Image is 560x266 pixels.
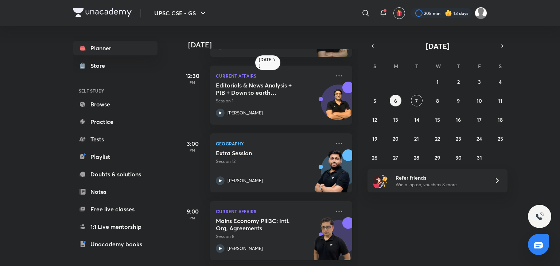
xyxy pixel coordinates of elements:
a: Doubts & solutions [73,167,157,181]
abbr: October 19, 2025 [372,135,377,142]
p: Win a laptop, vouchers & more [396,181,485,188]
abbr: October 10, 2025 [477,97,482,104]
button: October 30, 2025 [452,152,464,163]
a: Browse [73,97,157,112]
img: avatar [396,10,402,16]
a: Practice [73,114,157,129]
p: Current Affairs [216,207,330,216]
h6: SELF STUDY [73,85,157,97]
img: Avatar [321,89,356,124]
button: October 1, 2025 [432,76,443,87]
abbr: October 7, 2025 [415,97,418,104]
h5: 3:00 [178,139,207,148]
button: October 21, 2025 [411,133,423,144]
button: October 26, 2025 [369,152,381,163]
abbr: October 5, 2025 [373,97,376,104]
button: October 6, 2025 [390,95,401,106]
img: streak [445,9,452,17]
h6: Refer friends [396,174,485,181]
abbr: October 27, 2025 [393,154,398,161]
abbr: October 12, 2025 [372,116,377,123]
button: October 20, 2025 [390,133,401,144]
button: [DATE] [378,41,497,51]
button: UPSC CSE - GS [150,6,212,20]
p: PM [178,148,207,152]
p: Geography [216,139,330,148]
abbr: October 14, 2025 [414,116,419,123]
p: PM [178,80,207,85]
button: October 28, 2025 [411,152,423,163]
button: October 2, 2025 [452,76,464,87]
button: October 22, 2025 [432,133,443,144]
img: ttu [535,212,544,221]
button: October 11, 2025 [494,95,506,106]
abbr: October 23, 2025 [456,135,461,142]
abbr: October 30, 2025 [455,154,462,161]
button: October 7, 2025 [411,95,423,106]
abbr: October 17, 2025 [477,116,482,123]
img: referral [373,173,388,188]
abbr: October 29, 2025 [435,154,440,161]
abbr: October 20, 2025 [393,135,398,142]
button: October 29, 2025 [432,152,443,163]
img: unacademy [312,149,352,200]
abbr: October 16, 2025 [456,116,461,123]
button: October 18, 2025 [494,114,506,125]
button: October 31, 2025 [474,152,485,163]
abbr: October 26, 2025 [372,154,377,161]
button: October 17, 2025 [474,114,485,125]
p: Session 12 [216,158,330,165]
button: October 15, 2025 [432,114,443,125]
abbr: October 11, 2025 [498,97,502,104]
h5: Extra Session [216,149,307,157]
p: Session 8 [216,233,330,240]
h5: 12:30 [178,71,207,80]
h4: [DATE] [188,40,359,49]
abbr: October 22, 2025 [435,135,440,142]
button: October 25, 2025 [494,133,506,144]
abbr: Thursday [457,63,460,70]
a: Planner [73,41,157,55]
abbr: October 8, 2025 [436,97,439,104]
abbr: October 4, 2025 [499,78,502,85]
abbr: Wednesday [436,63,441,70]
span: [DATE] [426,41,450,51]
a: Notes [73,184,157,199]
a: Company Logo [73,8,132,19]
p: [PERSON_NAME] [227,110,263,116]
button: avatar [393,7,405,19]
button: October 23, 2025 [452,133,464,144]
img: Company Logo [73,8,132,17]
button: October 16, 2025 [452,114,464,125]
a: Store [73,58,157,73]
abbr: October 6, 2025 [394,97,397,104]
abbr: October 9, 2025 [457,97,460,104]
abbr: October 18, 2025 [498,116,503,123]
button: October 24, 2025 [474,133,485,144]
abbr: Monday [394,63,398,70]
abbr: Saturday [499,63,502,70]
p: [PERSON_NAME] [227,245,263,252]
a: Tests [73,132,157,146]
p: [PERSON_NAME] [227,177,263,184]
button: October 4, 2025 [494,76,506,87]
p: Current Affairs [216,71,330,80]
h5: 9:00 [178,207,207,216]
h5: Mains Economy Pill3C: Intl. Org, Agreements [216,217,307,232]
button: October 10, 2025 [474,95,485,106]
abbr: October 15, 2025 [435,116,440,123]
abbr: October 25, 2025 [498,135,503,142]
abbr: October 24, 2025 [477,135,482,142]
button: October 14, 2025 [411,114,423,125]
button: October 8, 2025 [432,95,443,106]
button: October 13, 2025 [390,114,401,125]
p: Session 1 [216,98,330,104]
abbr: October 28, 2025 [414,154,419,161]
abbr: October 13, 2025 [393,116,398,123]
abbr: October 2, 2025 [457,78,460,85]
p: PM [178,216,207,220]
a: 1:1 Live mentorship [73,219,157,234]
button: October 19, 2025 [369,133,381,144]
button: October 5, 2025 [369,95,381,106]
div: Store [90,61,109,70]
